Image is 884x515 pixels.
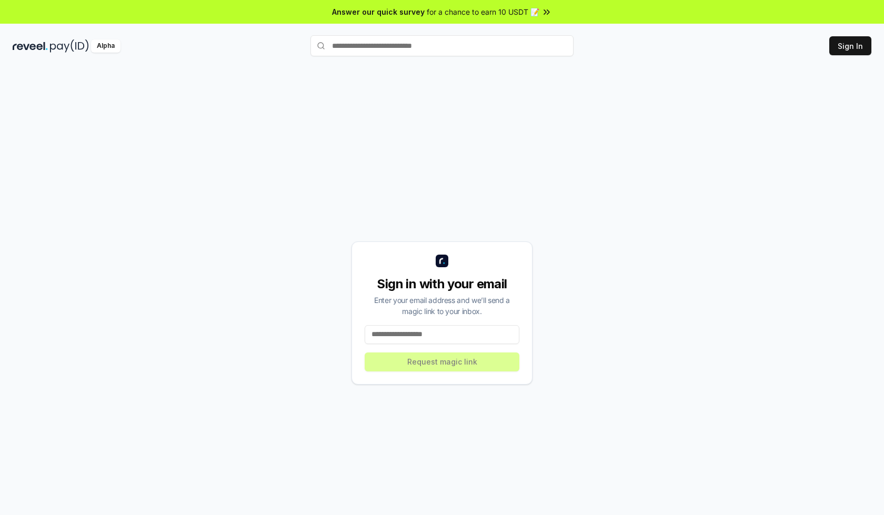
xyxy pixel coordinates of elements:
[365,295,519,317] div: Enter your email address and we’ll send a magic link to your inbox.
[91,39,120,53] div: Alpha
[332,6,425,17] span: Answer our quick survey
[829,36,871,55] button: Sign In
[50,39,89,53] img: pay_id
[427,6,539,17] span: for a chance to earn 10 USDT 📝
[13,39,48,53] img: reveel_dark
[436,255,448,267] img: logo_small
[365,276,519,292] div: Sign in with your email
